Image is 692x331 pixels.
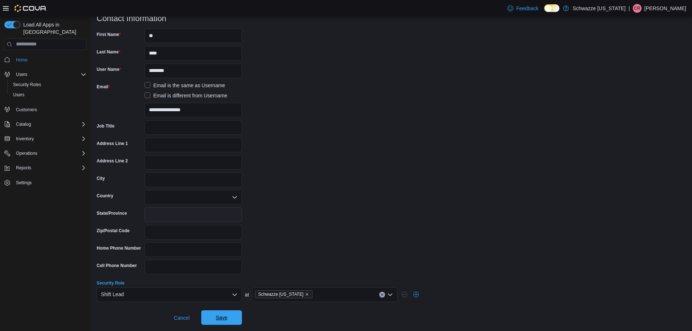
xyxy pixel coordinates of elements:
span: Load All Apps in [GEOGRAPHIC_DATA] [20,21,86,36]
button: Inventory [1,134,89,144]
button: Cancel [171,311,193,325]
label: Security Role [97,280,125,286]
button: Open list of options [232,194,238,200]
span: Reports [13,164,86,172]
nav: Complex example [4,52,86,207]
span: Home [13,55,86,64]
span: Settings [16,180,32,186]
button: Users [7,90,89,100]
span: Shift Lead [101,290,124,299]
a: Feedback [505,1,541,16]
span: Catalog [13,120,86,129]
p: | [628,4,630,13]
span: Security Roles [10,80,86,89]
button: Operations [1,148,89,158]
a: Customers [13,105,40,114]
div: at [97,287,686,302]
label: Email is different from Username [145,91,227,100]
input: Dark Mode [544,4,559,12]
span: Save [216,314,227,321]
label: Zip/Postal Code [97,228,130,234]
label: Cell Phone Number [97,263,137,269]
button: Security Roles [7,80,89,90]
button: Save [201,310,242,325]
button: Catalog [1,119,89,129]
label: Email is the same as Username [145,81,225,90]
span: Operations [13,149,86,158]
button: Users [1,69,89,80]
label: Email [97,84,110,90]
button: Catalog [13,120,34,129]
label: Last Name [97,49,120,55]
button: Inventory [13,134,37,143]
span: Catalog [16,121,31,127]
span: Users [10,90,86,99]
button: Home [1,55,89,65]
span: CR [634,4,640,13]
label: Job Title [97,123,114,129]
a: Home [13,56,31,64]
label: Home Phone Number [97,245,141,251]
a: Settings [13,178,35,187]
img: Cova [15,5,47,12]
span: Customers [13,105,86,114]
label: Address Line 1 [97,141,128,146]
p: [PERSON_NAME] [644,4,686,13]
span: Feedback [516,5,538,12]
span: Users [16,72,27,77]
span: Cancel [174,314,190,322]
span: Inventory [16,136,34,142]
label: State/Province [97,210,127,216]
label: First Name [97,32,121,37]
a: Security Roles [10,80,44,89]
label: Country [97,193,113,199]
button: Operations [13,149,40,158]
button: Open list of options [387,292,393,298]
button: Clear input [379,292,385,298]
span: Users [13,92,24,98]
span: Home [16,57,28,63]
span: Schwazze [US_STATE] [258,291,304,298]
button: Reports [1,163,89,173]
span: Customers [16,107,37,113]
label: City [97,175,105,181]
a: Users [10,90,27,99]
span: Settings [13,178,86,187]
span: Operations [16,150,37,156]
button: Customers [1,104,89,115]
button: Settings [1,177,89,188]
button: Users [13,70,30,79]
label: User Name [97,66,121,72]
button: Open list of options [232,292,238,298]
label: Address Line 2 [97,158,128,164]
span: Inventory [13,134,86,143]
p: Schwazze [US_STATE] [572,4,626,13]
h3: Contact Information [97,14,166,23]
span: Security Roles [13,82,41,88]
span: Users [13,70,86,79]
span: Reports [16,165,31,171]
button: Remove Schwazze Colorado from selection in this group [305,292,309,296]
button: Reports [13,164,34,172]
div: Corey Rivera [633,4,642,13]
span: Schwazze Colorado [255,290,313,298]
